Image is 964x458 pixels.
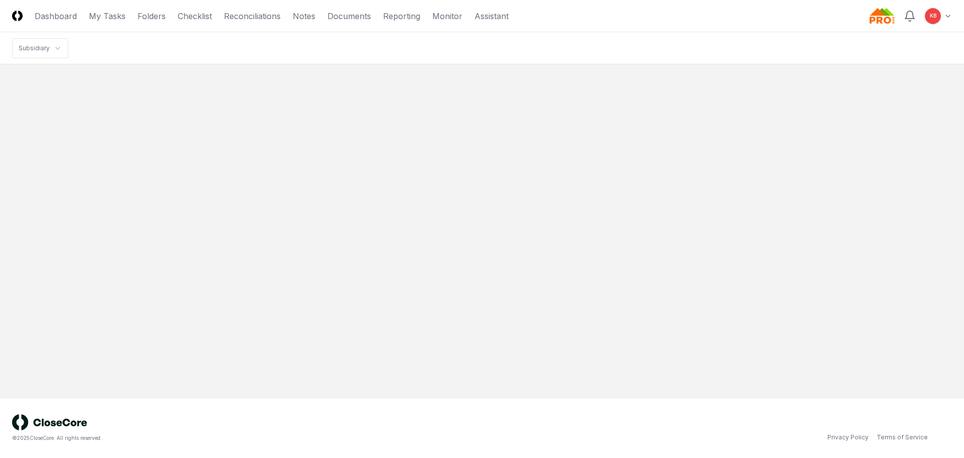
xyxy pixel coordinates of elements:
a: Folders [138,10,166,22]
a: Privacy Policy [827,433,869,442]
img: Logo [12,11,23,21]
button: KB [924,7,942,25]
div: © 2025 CloseCore. All rights reserved. [12,434,482,442]
img: logo [12,414,87,430]
a: Checklist [178,10,212,22]
a: Notes [293,10,315,22]
a: Terms of Service [877,433,928,442]
a: Monitor [432,10,462,22]
nav: breadcrumb [12,38,68,58]
span: KB [930,12,936,20]
a: My Tasks [89,10,126,22]
a: Reconciliations [224,10,281,22]
a: Reporting [383,10,420,22]
a: Assistant [474,10,509,22]
a: Documents [327,10,371,22]
div: Subsidiary [19,44,50,53]
img: Probar logo [870,8,896,24]
a: Dashboard [35,10,77,22]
